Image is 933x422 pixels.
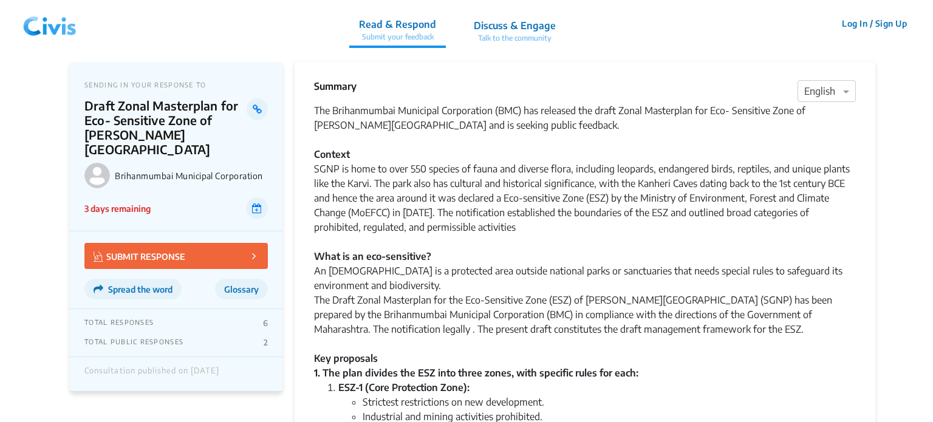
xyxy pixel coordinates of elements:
[108,284,173,294] span: Spread the word
[84,98,247,157] p: Draft Zonal Masterplan for Eco- Sensitive Zone of [PERSON_NAME][GEOGRAPHIC_DATA]
[264,338,268,347] p: 2
[834,14,915,33] button: Log In / Sign Up
[84,202,151,215] p: 3 days remaining
[115,171,268,181] p: Brihanmumbai Municipal Corporation
[474,33,556,44] p: Talk to the community
[314,79,357,94] p: Summary
[84,366,219,382] div: Consultation published on [DATE]
[263,318,268,328] p: 6
[314,148,350,160] strong: Context
[84,81,268,89] p: SENDING IN YOUR RESPONSE TO
[224,284,259,294] span: Glossary
[84,279,182,299] button: Spread the word
[84,163,110,188] img: Brihanmumbai Municipal Corporation logo
[94,251,103,262] img: Vector.jpg
[314,352,638,379] strong: Key proposals 1. The plan divides the ESZ into three zones, with specific rules for each:
[215,279,268,299] button: Glossary
[363,395,856,409] li: Strictest restrictions on new development.
[314,162,856,380] div: SGNP is home to over 550 species of fauna and diverse flora, including leopards, endangered birds...
[359,32,436,43] p: Submit your feedback
[18,5,81,42] img: navlogo.png
[359,17,436,32] p: Read & Respond
[84,318,154,328] p: TOTAL RESPONSES
[474,18,556,33] p: Discuss & Engage
[84,243,268,269] button: SUBMIT RESPONSE
[314,103,856,162] div: The Brihanmumbai Municipal Corporation (BMC) has released the draft Zonal Masterplan for Eco- Sen...
[338,381,470,393] strong: ESZ-1 (Core Protection Zone):
[94,249,185,263] p: SUBMIT RESPONSE
[84,338,183,347] p: TOTAL PUBLIC RESPONSES
[314,250,431,262] strong: What is an eco-sensitive?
